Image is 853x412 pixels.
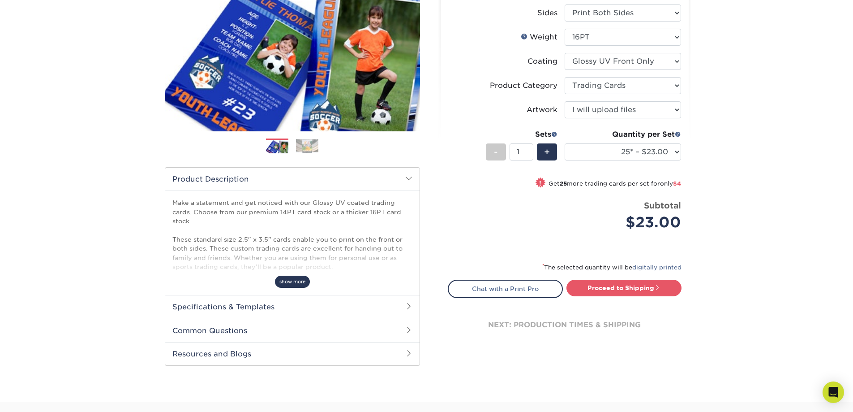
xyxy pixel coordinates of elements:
[165,295,420,318] h2: Specifications & Templates
[823,382,844,403] div: Open Intercom Messenger
[527,56,557,67] div: Coating
[172,198,412,308] p: Make a statement and get noticed with our Glossy UV coated trading cards. Choose from our premium...
[266,139,288,155] img: Trading Cards 01
[165,168,420,191] h2: Product Description
[632,264,682,271] a: digitally printed
[296,139,318,153] img: Trading Cards 02
[527,104,557,115] div: Artwork
[571,212,681,233] div: $23.00
[165,319,420,342] h2: Common Questions
[448,298,682,352] div: next: production times & shipping
[560,180,567,187] strong: 25
[486,129,557,140] div: Sets
[544,145,550,159] span: +
[521,32,557,43] div: Weight
[494,145,498,159] span: -
[490,80,557,91] div: Product Category
[660,180,681,187] span: only
[644,200,681,210] strong: Subtotal
[542,264,682,271] small: The selected quantity will be
[565,129,681,140] div: Quantity per Set
[537,8,557,18] div: Sides
[539,178,541,188] span: !
[275,276,310,288] span: show more
[165,342,420,365] h2: Resources and Blogs
[673,180,681,187] span: $4
[448,280,563,298] a: Chat with a Print Pro
[549,180,681,189] small: Get more trading cards per set for
[566,280,682,296] a: Proceed to Shipping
